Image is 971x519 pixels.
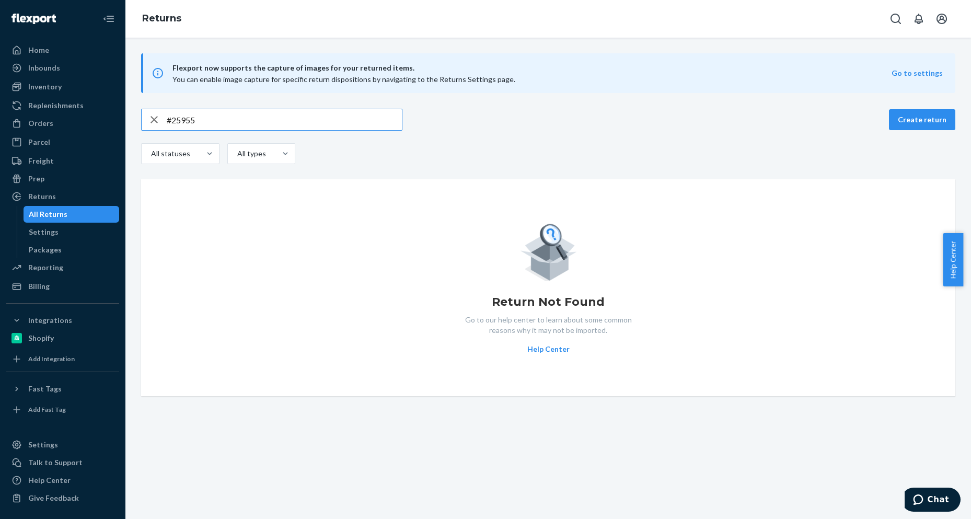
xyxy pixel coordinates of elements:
ol: breadcrumbs [134,4,190,34]
div: Inventory [28,82,62,92]
div: All statuses [151,148,189,159]
a: Parcel [6,134,119,151]
button: Open notifications [908,8,929,29]
div: Help Center [28,475,71,486]
a: Billing [6,278,119,295]
p: Go to our help center to learn about some common reasons why it may not be imported. [457,315,640,336]
a: Orders [6,115,119,132]
button: Open Search Box [885,8,906,29]
div: All Returns [29,209,67,220]
a: Help Center [6,472,119,489]
a: Packages [24,241,120,258]
button: Fast Tags [6,380,119,397]
a: Settings [6,436,119,453]
div: Inbounds [28,63,60,73]
button: Help Center [943,233,963,286]
div: Fast Tags [28,384,62,394]
a: Reporting [6,259,119,276]
span: You can enable image capture for specific return dispositions by navigating to the Returns Settin... [172,75,515,84]
button: Talk to Support [6,454,119,471]
button: Integrations [6,312,119,329]
div: Parcel [28,137,50,147]
span: Flexport now supports the capture of images for your returned items. [172,62,892,74]
a: Returns [142,13,181,24]
div: Add Fast Tag [28,405,66,414]
div: Packages [29,245,62,255]
div: Returns [28,191,56,202]
iframe: Opens a widget where you can chat to one of our agents [905,488,961,514]
input: Search returns by rma, id, tracking number [167,109,402,130]
a: Shopify [6,330,119,347]
button: Help Center [527,344,570,354]
div: Reporting [28,262,63,273]
div: Settings [29,227,59,237]
div: All types [237,148,264,159]
a: Freight [6,153,119,169]
a: Replenishments [6,97,119,114]
img: Empty list [520,221,577,281]
a: Add Integration [6,351,119,367]
a: Add Fast Tag [6,401,119,418]
div: Billing [28,281,50,292]
button: Go to settings [892,68,943,78]
button: Create return [889,109,955,130]
div: Orders [28,118,53,129]
img: Flexport logo [11,14,56,24]
a: All Returns [24,206,120,223]
div: Integrations [28,315,72,326]
a: Inventory [6,78,119,95]
a: Prep [6,170,119,187]
h1: Return Not Found [492,294,605,310]
div: Add Integration [28,354,75,363]
div: Replenishments [28,100,84,111]
button: Close Navigation [98,8,119,29]
button: Open account menu [931,8,952,29]
div: Freight [28,156,54,166]
a: Returns [6,188,119,205]
button: Give Feedback [6,490,119,506]
div: Prep [28,174,44,184]
div: Home [28,45,49,55]
a: Settings [24,224,120,240]
div: Settings [28,440,58,450]
div: Shopify [28,333,54,343]
div: Talk to Support [28,457,83,468]
div: Give Feedback [28,493,79,503]
a: Inbounds [6,60,119,76]
a: Home [6,42,119,59]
